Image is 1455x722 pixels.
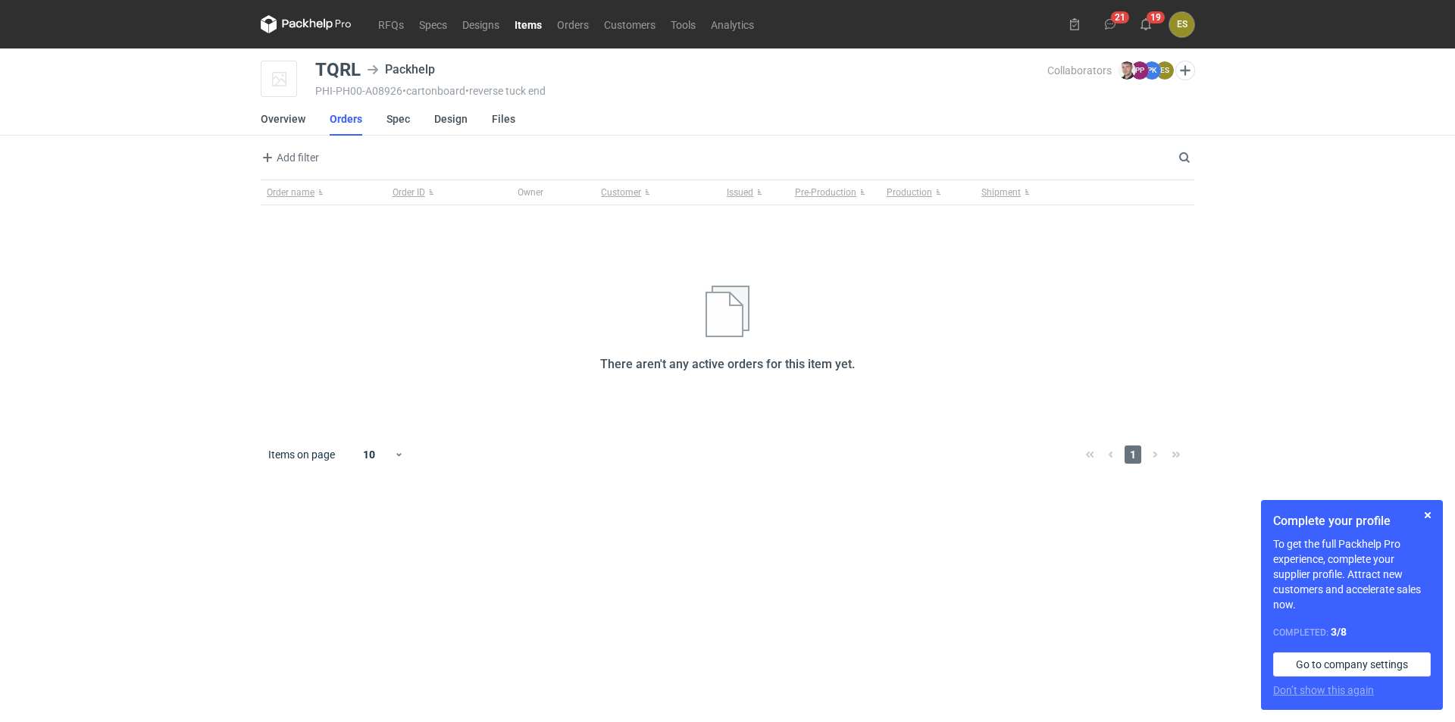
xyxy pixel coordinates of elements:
div: Packhelp [367,61,435,79]
button: 21 [1098,12,1122,36]
h2: There aren't any active orders for this item yet. [600,355,855,374]
span: Collaborators [1047,64,1112,77]
button: Add filter [258,148,320,167]
figcaption: PP [1131,61,1149,80]
a: Analytics [703,15,762,33]
a: Spec [386,102,410,136]
a: Orders [549,15,596,33]
span: 1 [1125,445,1141,464]
a: Design [434,102,468,136]
span: • reverse tuck end [465,85,546,97]
p: To get the full Packhelp Pro experience, complete your supplier profile. Attract new customers an... [1273,536,1431,612]
div: PHI-PH00-A08926 [315,85,1047,97]
button: 19 [1134,12,1158,36]
button: Don’t show this again [1273,683,1374,698]
div: TQRL [315,61,361,79]
span: • cartonboard [402,85,465,97]
a: RFQs [371,15,411,33]
a: Tools [663,15,703,33]
svg: Packhelp Pro [261,15,352,33]
input: Search [1175,148,1224,167]
span: Items on page [268,447,335,462]
a: Files [492,102,515,136]
span: Add filter [258,148,319,167]
a: Items [507,15,549,33]
a: Specs [411,15,455,33]
a: Designs [455,15,507,33]
a: Overview [261,102,305,136]
div: Elżbieta Sybilska [1169,12,1194,37]
figcaption: ES [1156,61,1174,80]
figcaption: PK [1143,61,1161,80]
a: Orders [330,102,362,136]
a: Go to company settings [1273,652,1431,677]
strong: 3 / 8 [1331,626,1347,638]
div: Completed: [1273,624,1431,640]
a: Customers [596,15,663,33]
button: ES [1169,12,1194,37]
div: 10 [345,444,394,465]
h1: Complete your profile [1273,512,1431,530]
img: Maciej Sikora [1118,61,1136,80]
button: Edit collaborators [1175,61,1195,80]
button: Skip for now [1419,506,1437,524]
